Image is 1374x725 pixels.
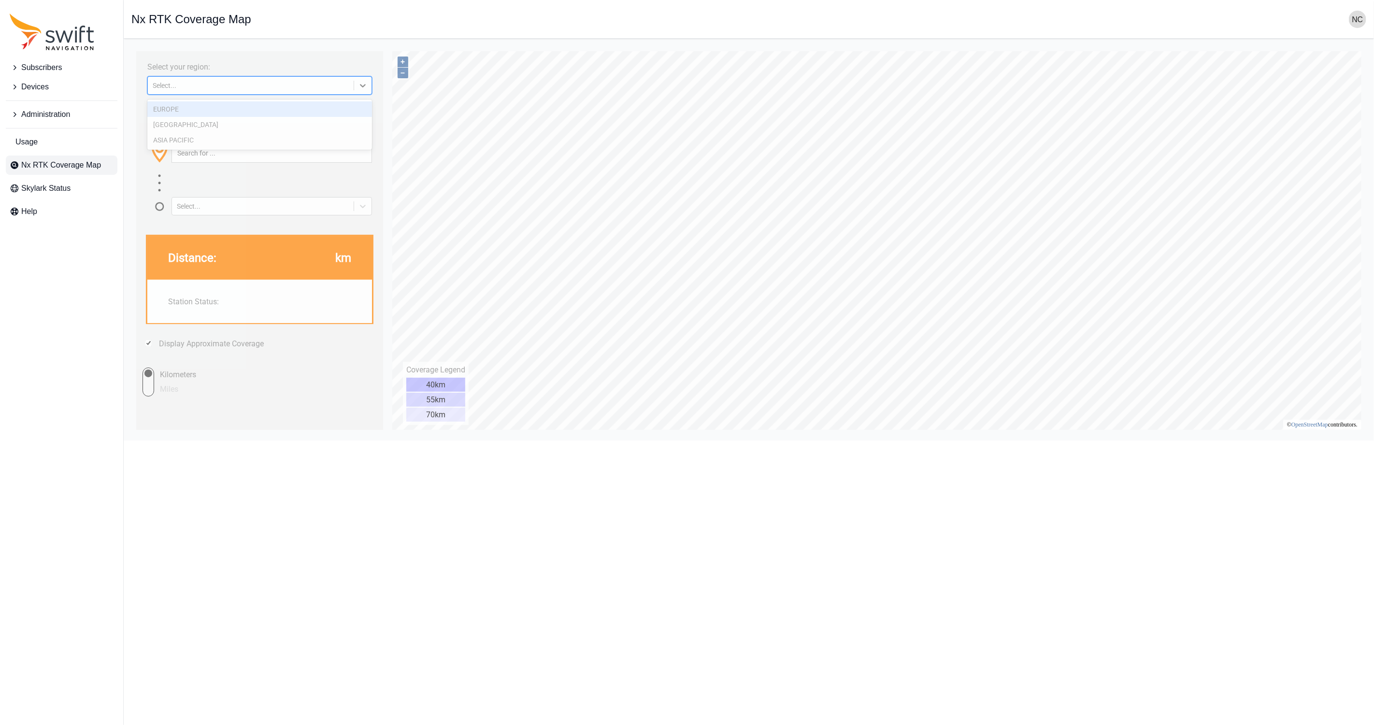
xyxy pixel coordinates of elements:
[21,206,37,217] span: Help
[266,21,277,32] button: –
[6,202,117,221] a: Help
[15,136,38,148] span: Usage
[21,159,101,171] span: Nx RTK Coverage Map
[21,81,49,93] span: Devices
[28,293,132,302] label: Display Approximate Coverage
[23,336,61,350] label: Miles
[1156,375,1226,382] li: © contributors.
[21,183,71,194] span: Skylark Status
[6,105,117,124] button: Administration
[275,361,334,375] div: 70km
[21,62,62,73] span: Subscribers
[6,179,117,198] a: Skylark Status
[6,58,117,77] button: Subscribers
[21,109,70,120] span: Administration
[275,331,334,345] div: 40km
[275,346,334,360] div: 55km
[6,132,117,152] a: Usage
[275,319,334,328] div: Coverage Legend
[1160,375,1197,382] a: OpenStreetMap
[131,14,251,25] h1: Nx RTK Coverage Map
[266,10,277,21] button: +
[1349,11,1366,28] img: user photo
[6,156,117,175] a: Nx RTK Coverage Map
[204,205,220,218] span: km
[37,251,239,260] label: Station Status:
[131,46,1366,433] iframe: RTK Map
[23,321,61,336] label: Kilometers
[6,77,117,97] button: Devices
